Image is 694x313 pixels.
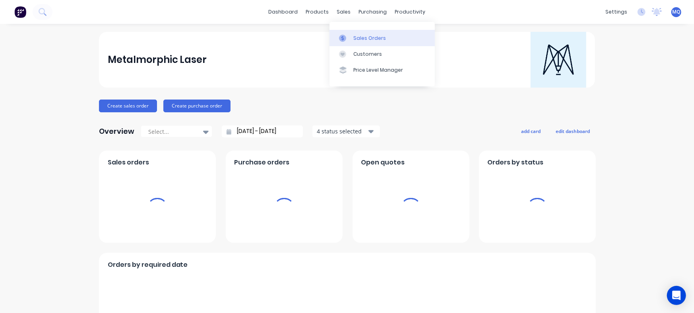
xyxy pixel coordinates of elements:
[353,51,382,58] div: Customers
[235,158,290,167] span: Purchase orders
[355,6,391,18] div: purchasing
[673,8,680,16] span: MQ
[353,67,403,74] div: Price Level Manager
[99,100,157,112] button: Create sales order
[391,6,430,18] div: productivity
[312,125,380,137] button: 4 status selected
[108,260,188,270] span: Orders by required date
[353,35,386,42] div: Sales Orders
[361,158,405,167] span: Open quotes
[108,52,207,68] div: Metalmorphic Laser
[99,123,134,139] div: Overview
[601,6,631,18] div: settings
[14,6,26,18] img: Factory
[667,286,686,305] div: Open Intercom Messenger
[163,100,231,112] button: Create purchase order
[302,6,333,18] div: products
[488,158,544,167] span: Orders by status
[108,158,149,167] span: Sales orders
[333,6,355,18] div: sales
[551,126,595,136] button: edit dashboard
[265,6,302,18] a: dashboard
[330,46,435,62] a: Customers
[531,32,586,88] img: Metalmorphic Laser
[317,127,367,135] div: 4 status selected
[516,126,546,136] button: add card
[330,30,435,46] a: Sales Orders
[330,62,435,78] a: Price Level Manager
